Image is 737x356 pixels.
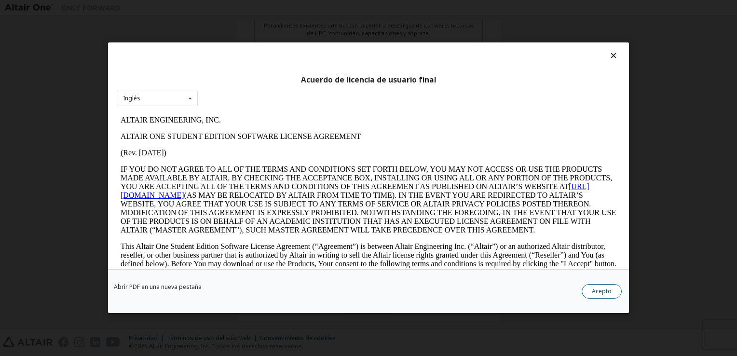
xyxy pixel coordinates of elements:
[4,130,500,165] p: This Altair One Student Edition Software License Agreement (“Agreement”) is between Altair Engine...
[4,20,500,29] p: ALTAIR ONE STUDENT EDITION SOFTWARE LICENSE AGREEMENT
[4,4,500,13] p: ALTAIR ENGINEERING, INC.
[4,53,500,123] p: IF YOU DO NOT AGREE TO ALL OF THE TERMS AND CONDITIONS SET FORTH BELOW, YOU MAY NOT ACCESS OR USE...
[582,285,622,299] button: Acepto
[123,96,140,101] div: Inglés
[117,75,620,85] div: Acuerdo de licencia de usuario final
[4,70,473,87] a: [URL][DOMAIN_NAME]
[114,285,202,290] a: Abrir PDF en una nueva pestaña
[4,37,500,45] p: (Rev. [DATE])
